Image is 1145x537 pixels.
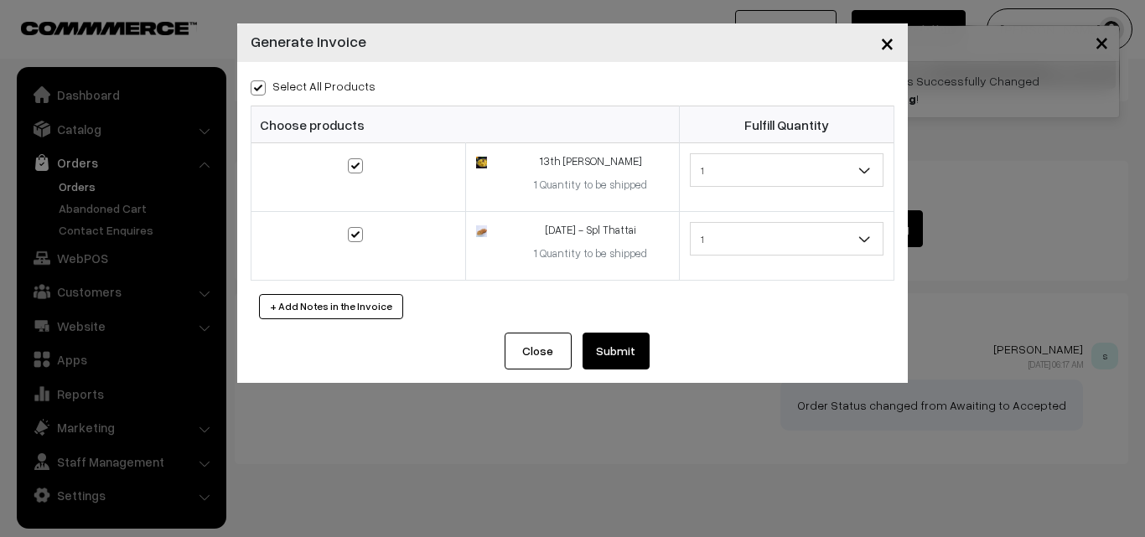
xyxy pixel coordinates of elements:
[680,106,894,143] th: Fulfill Quantity
[505,333,572,369] button: Close
[476,157,487,168] img: 176024499815341000221361.jpg
[512,222,669,239] div: [DATE] - Spl Thattai
[512,245,669,262] div: 1 Quantity to be shipped
[691,225,883,254] span: 1
[251,77,376,95] label: Select all Products
[476,225,487,236] img: 17588698068874spl-Thttai.jpg
[867,17,908,69] button: Close
[512,153,669,170] div: 13th [PERSON_NAME]
[251,106,680,143] th: Choose products
[251,30,366,53] h4: Generate Invoice
[583,333,650,369] button: Submit
[259,294,403,319] button: + Add Notes in the Invoice
[690,153,883,187] span: 1
[880,27,894,58] span: ×
[690,222,883,256] span: 1
[691,156,883,185] span: 1
[512,177,669,194] div: 1 Quantity to be shipped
